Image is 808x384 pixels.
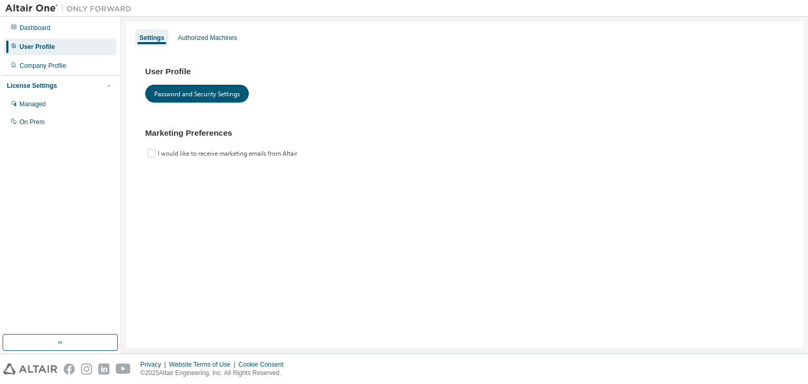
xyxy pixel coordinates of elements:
h3: Marketing Preferences [145,128,784,138]
div: Settings [139,34,168,42]
img: facebook.svg [64,363,75,375]
div: Cookie Consent [249,360,303,369]
img: youtube.svg [116,363,131,375]
div: Website Terms of Use [171,360,249,369]
img: linkedin.svg [98,363,109,375]
img: altair_logo.svg [3,363,57,375]
div: License Settings [7,82,63,90]
img: Altair One [5,3,137,14]
div: Company Profile [19,62,69,70]
label: I would like to receive marketing emails from Altair [158,147,312,159]
div: User Profile [19,43,60,51]
div: Dashboard [19,24,54,32]
h3: User Profile [145,66,784,77]
p: © 2025 Altair Engineering, Inc. All Rights Reserved. [140,369,303,378]
button: Password and Security Settings [145,85,258,103]
div: On Prem [19,118,46,126]
div: Privacy [140,360,171,369]
div: Authorized Machines [181,34,245,42]
img: instagram.svg [81,363,92,375]
div: Managed [19,100,48,108]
